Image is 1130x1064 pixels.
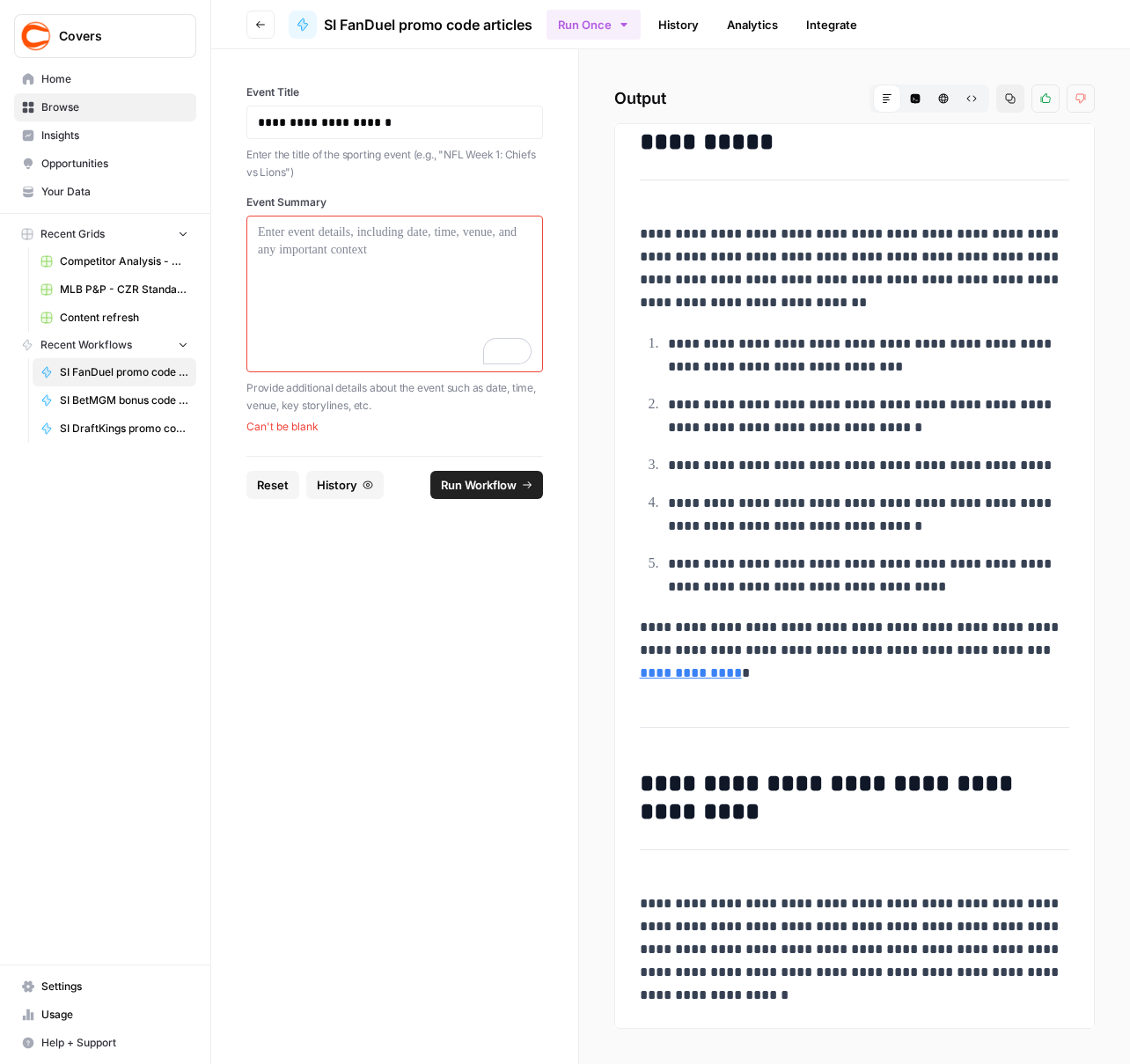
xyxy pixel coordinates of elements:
[41,1035,188,1051] span: Help + Support
[14,332,196,358] button: Recent Workflows
[40,226,105,242] span: Recent Grids
[60,364,188,380] span: SI FanDuel promo code articles
[14,93,196,121] a: Browse
[289,11,532,39] a: SI FanDuel promo code articles
[246,84,543,100] label: Event Title
[648,11,709,39] a: History
[33,415,196,443] a: SI DraftKings promo code articles
[14,1001,196,1029] a: Usage
[246,146,543,180] p: Enter the title of the sporting event (e.g., "NFL Week 1: Chiefs vs Lions")
[14,65,196,93] a: Home
[41,99,188,115] span: Browse
[430,471,543,499] button: Run Workflow
[796,11,868,39] a: Integrate
[306,471,384,499] button: History
[60,393,188,408] span: SI BetMGM bonus code articles
[59,27,165,45] span: Covers
[60,421,188,437] span: SI DraftKings promo code articles
[14,972,196,1001] a: Settings
[14,178,196,206] a: Your Data
[41,156,188,172] span: Opportunities
[246,194,543,210] label: Event Summary
[441,476,517,494] span: Run Workflow
[716,11,789,39] a: Analytics
[41,979,188,994] span: Settings
[246,419,543,435] span: Can't be blank
[33,275,196,304] a: MLB P&P - CZR Standard (Production) Grid
[60,253,188,269] span: Competitor Analysis - URL Specific Grid
[14,221,196,247] button: Recent Grids
[41,184,188,200] span: Your Data
[33,358,196,386] a: SI FanDuel promo code articles
[41,71,188,87] span: Home
[317,476,357,494] span: History
[14,14,196,58] button: Workspace: Covers
[33,247,196,275] a: Competitor Analysis - URL Specific Grid
[324,14,532,35] span: SI FanDuel promo code articles
[14,1029,196,1057] button: Help + Support
[14,121,196,150] a: Insights
[14,150,196,178] a: Opportunities
[614,84,1095,113] h2: Output
[246,471,299,499] button: Reset
[40,337,132,353] span: Recent Workflows
[33,304,196,332] a: Content refresh
[41,1007,188,1023] span: Usage
[246,379,543,414] p: Provide additional details about the event such as date, time, venue, key storylines, etc.
[60,310,188,326] span: Content refresh
[257,476,289,494] span: Reset
[41,128,188,143] span: Insights
[33,386,196,415] a: SI BetMGM bonus code articles
[258,224,532,364] div: To enrich screen reader interactions, please activate Accessibility in Grammarly extension settings
[547,10,641,40] button: Run Once
[20,20,52,52] img: Covers Logo
[60,282,188,297] span: MLB P&P - CZR Standard (Production) Grid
